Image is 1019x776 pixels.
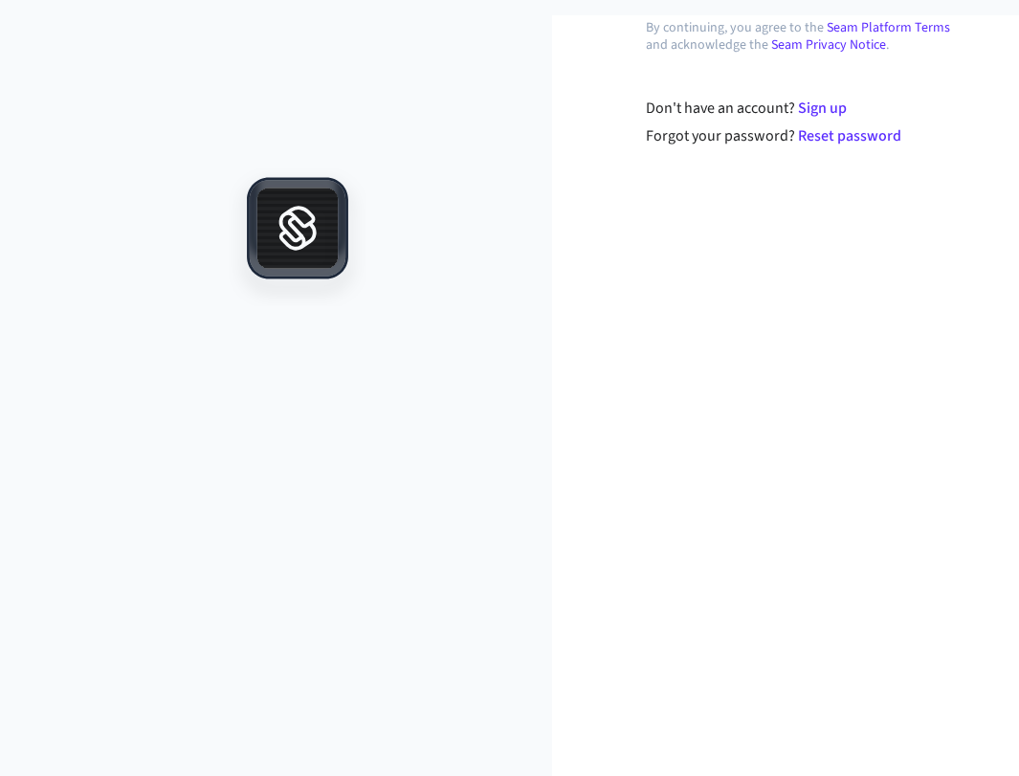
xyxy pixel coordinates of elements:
a: Reset password [798,125,901,146]
a: Sign up [798,98,847,119]
p: By continuing, you agree to the and acknowledge the . [646,19,967,54]
div: Don't have an account? [646,97,968,120]
a: Seam Privacy Notice [771,35,886,55]
div: Forgot your password? [646,124,968,147]
a: Seam Platform Terms [827,18,950,37]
